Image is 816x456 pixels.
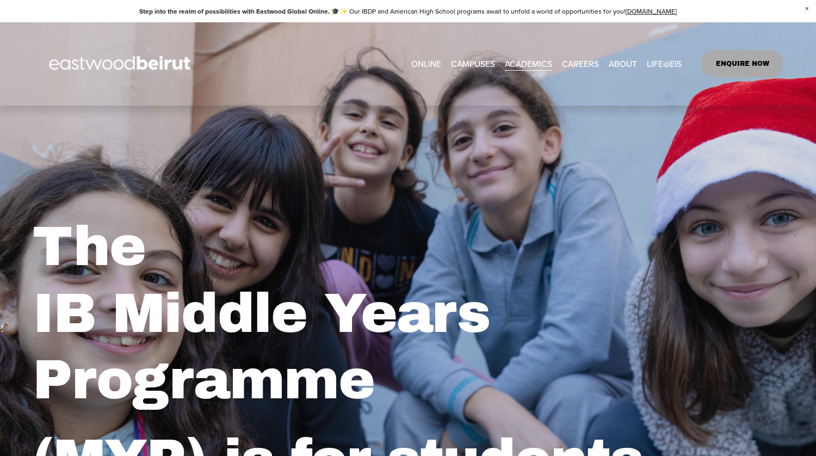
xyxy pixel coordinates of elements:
span: CAMPUSES [451,56,495,71]
span: LIFE@EIS [647,56,682,71]
a: folder dropdown [451,56,495,72]
a: ENQUIRE NOW [701,50,783,77]
img: EastwoodIS Global Site [33,36,210,91]
a: CAREERS [562,56,599,72]
span: ACADEMICS [505,56,552,71]
span: ABOUT [609,56,637,71]
h1: The IB Middle Years Programme [33,213,783,413]
a: ONLINE [411,56,441,72]
a: folder dropdown [505,56,552,72]
a: folder dropdown [647,56,682,72]
a: [DOMAIN_NAME] [626,7,677,16]
a: folder dropdown [609,56,637,72]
